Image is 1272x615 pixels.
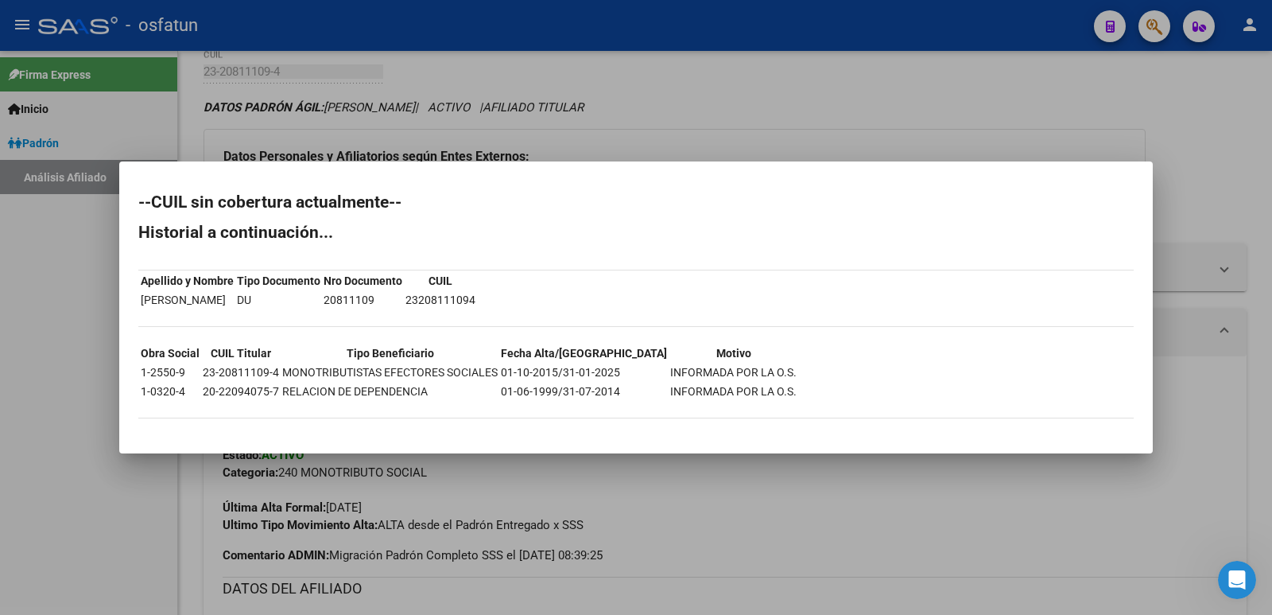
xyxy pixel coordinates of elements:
td: 01-10-2015/31-01-2025 [500,364,668,381]
td: 20811109 [323,291,403,309]
td: 20-22094075-7 [202,383,280,400]
iframe: Intercom live chat [1218,561,1256,599]
th: Fecha Alta/[GEOGRAPHIC_DATA] [500,344,668,362]
th: Motivo [669,344,797,362]
h2: --CUIL sin cobertura actualmente-- [138,194,1134,210]
th: Tipo Beneficiario [281,344,498,362]
td: 1-2550-9 [140,364,200,381]
td: INFORMADA POR LA O.S. [669,383,797,400]
td: DU [236,291,321,309]
h2: Historial a continuación... [138,224,1134,240]
th: Tipo Documento [236,272,321,290]
td: INFORMADA POR LA O.S. [669,364,797,381]
td: 01-06-1999/31-07-2014 [500,383,668,400]
th: CUIL Titular [202,344,280,362]
th: CUIL [405,272,476,290]
td: [PERSON_NAME] [140,291,235,309]
td: RELACION DE DEPENDENCIA [281,383,498,400]
th: Nro Documento [323,272,403,290]
th: Obra Social [140,344,200,362]
td: 1-0320-4 [140,383,200,400]
td: 23-20811109-4 [202,364,280,381]
td: 23208111094 [405,291,476,309]
th: Apellido y Nombre [140,272,235,290]
td: MONOTRIBUTISTAS EFECTORES SOCIALES [281,364,498,381]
